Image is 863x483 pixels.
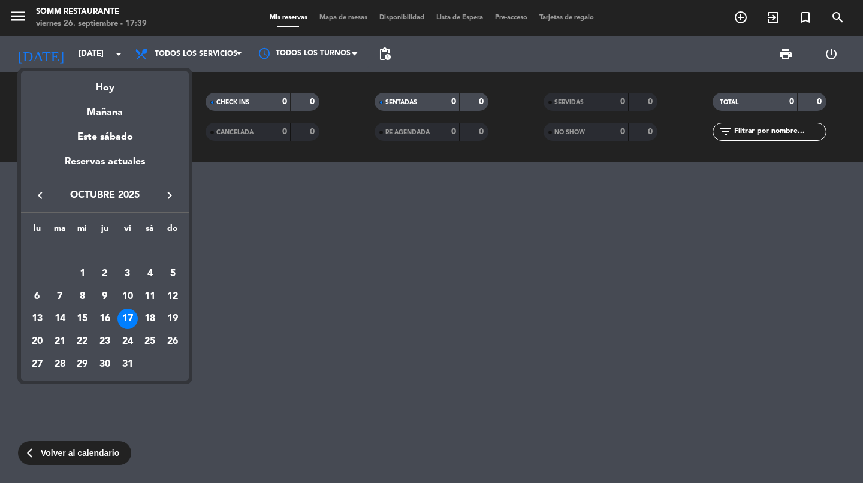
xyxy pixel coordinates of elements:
td: 9 de octubre de 2025 [93,285,116,308]
div: 26 [162,331,183,352]
div: 22 [72,331,92,352]
div: 5 [162,264,183,284]
td: 8 de octubre de 2025 [71,285,93,308]
td: 3 de octubre de 2025 [116,262,139,285]
div: 11 [140,286,160,307]
td: 25 de octubre de 2025 [139,330,162,353]
div: 27 [27,354,47,375]
td: 16 de octubre de 2025 [93,307,116,330]
th: domingo [161,222,184,240]
td: 30 de octubre de 2025 [93,353,116,376]
div: 18 [140,309,160,329]
div: Hoy [21,71,189,96]
i: keyboard_arrow_left [33,188,47,203]
td: 24 de octubre de 2025 [116,330,139,353]
td: 5 de octubre de 2025 [161,262,184,285]
td: 11 de octubre de 2025 [139,285,162,308]
div: 31 [117,354,138,375]
div: 13 [27,309,47,329]
td: 7 de octubre de 2025 [49,285,71,308]
td: 29 de octubre de 2025 [71,353,93,376]
td: 10 de octubre de 2025 [116,285,139,308]
div: 2 [95,264,115,284]
th: sábado [139,222,162,240]
span: octubre 2025 [51,188,159,203]
div: 6 [27,286,47,307]
div: 28 [50,354,70,375]
td: 18 de octubre de 2025 [139,307,162,330]
th: lunes [26,222,49,240]
div: 16 [95,309,115,329]
div: 9 [95,286,115,307]
td: 21 de octubre de 2025 [49,330,71,353]
th: jueves [93,222,116,240]
td: 14 de octubre de 2025 [49,307,71,330]
div: 3 [117,264,138,284]
div: 8 [72,286,92,307]
td: OCT. [26,240,184,262]
td: 26 de octubre de 2025 [161,330,184,353]
td: 23 de octubre de 2025 [93,330,116,353]
td: 1 de octubre de 2025 [71,262,93,285]
div: 21 [50,331,70,352]
button: keyboard_arrow_left [29,188,51,203]
div: 7 [50,286,70,307]
th: miércoles [71,222,93,240]
td: 22 de octubre de 2025 [71,330,93,353]
td: 19 de octubre de 2025 [161,307,184,330]
td: 4 de octubre de 2025 [139,262,162,285]
th: viernes [116,222,139,240]
td: 15 de octubre de 2025 [71,307,93,330]
td: 13 de octubre de 2025 [26,307,49,330]
td: 17 de octubre de 2025 [116,307,139,330]
td: 31 de octubre de 2025 [116,353,139,376]
div: 17 [117,309,138,329]
div: 1 [72,264,92,284]
div: Mañana [21,96,189,120]
td: 28 de octubre de 2025 [49,353,71,376]
div: Reservas actuales [21,154,189,179]
div: 12 [162,286,183,307]
div: 14 [50,309,70,329]
td: 27 de octubre de 2025 [26,353,49,376]
td: 12 de octubre de 2025 [161,285,184,308]
button: keyboard_arrow_right [159,188,180,203]
div: 24 [117,331,138,352]
div: 30 [95,354,115,375]
i: keyboard_arrow_right [162,188,177,203]
td: 6 de octubre de 2025 [26,285,49,308]
div: 19 [162,309,183,329]
div: 29 [72,354,92,375]
td: 20 de octubre de 2025 [26,330,49,353]
div: Este sábado [21,120,189,154]
div: 15 [72,309,92,329]
div: 20 [27,331,47,352]
div: 23 [95,331,115,352]
th: martes [49,222,71,240]
div: 25 [140,331,160,352]
td: 2 de octubre de 2025 [93,262,116,285]
div: 4 [140,264,160,284]
div: 10 [117,286,138,307]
